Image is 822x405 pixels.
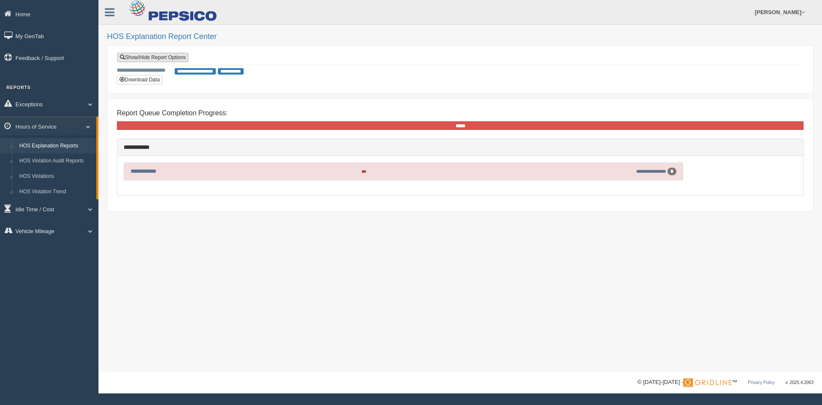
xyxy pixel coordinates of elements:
[748,380,774,385] a: Privacy Policy
[683,378,732,387] img: Gridline
[107,33,813,41] h2: HOS Explanation Report Center
[117,53,188,62] a: Show/Hide Report Options
[15,169,96,184] a: HOS Violations
[637,378,813,387] div: © [DATE]-[DATE] - ™
[15,153,96,169] a: HOS Violation Audit Reports
[15,138,96,154] a: HOS Explanation Reports
[117,75,162,84] button: Download Data
[15,184,96,200] a: HOS Violation Trend
[786,380,813,385] span: v. 2025.4.2063
[117,109,804,117] h4: Report Queue Completion Progress:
